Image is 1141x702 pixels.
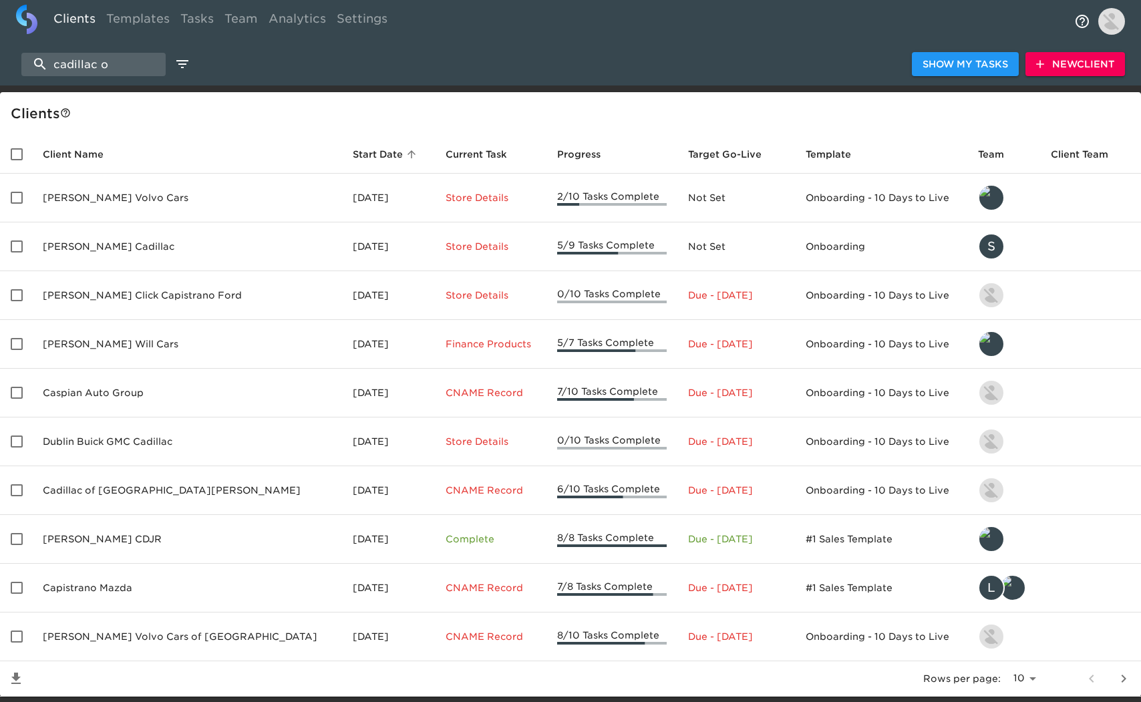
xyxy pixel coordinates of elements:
div: S [978,233,1005,260]
td: Not Set [677,174,795,222]
p: CNAME Record [446,581,536,594]
td: 0/10 Tasks Complete [546,271,677,320]
span: Show My Tasks [923,56,1008,73]
td: [PERSON_NAME] Volvo Cars [32,174,342,222]
p: Due - [DATE] [688,581,784,594]
td: 7/10 Tasks Complete [546,369,677,417]
p: Due - [DATE] [688,435,784,448]
p: Due - [DATE] [688,289,784,302]
div: kevin.lo@roadster.com [978,623,1029,650]
button: edit [171,53,194,75]
p: Rows per page: [923,672,1001,685]
span: Current Task [446,146,524,162]
img: tyler@roadster.com [1001,576,1025,600]
p: Store Details [446,240,536,253]
div: L [978,574,1005,601]
div: Client s [11,103,1136,124]
td: [DATE] [342,369,435,417]
img: leland@roadster.com [979,186,1003,210]
td: 5/7 Tasks Complete [546,320,677,369]
td: Cadillac of [GEOGRAPHIC_DATA][PERSON_NAME] [32,466,342,515]
td: #1 Sales Template [795,515,968,564]
td: [DATE] [342,417,435,466]
img: nikko.foster@roadster.com [979,283,1003,307]
span: Client Team [1051,146,1126,162]
td: Not Set [677,222,795,271]
a: Clients [48,5,101,37]
img: leland@roadster.com [979,527,1003,551]
a: Analytics [263,5,331,37]
td: [DATE] [342,271,435,320]
img: Profile [1098,8,1125,35]
div: lauren.seimas@roadster.com, tyler@roadster.com [978,574,1029,601]
td: Onboarding - 10 Days to Live [795,369,968,417]
td: Onboarding - 10 Days to Live [795,417,968,466]
button: NewClient [1025,52,1125,77]
td: [PERSON_NAME] Will Cars [32,320,342,369]
p: Due - [DATE] [688,386,784,399]
span: Calculated based on the start date and the duration of all Tasks contained in this Hub. [688,146,762,162]
button: next page [1108,663,1140,695]
td: Onboarding - 10 Days to Live [795,320,968,369]
a: Templates [101,5,175,37]
span: Target Go-Live [688,146,779,162]
select: rows per page [1006,669,1041,689]
td: Onboarding - 10 Days to Live [795,174,968,222]
img: kevin.lo@roadster.com [979,625,1003,649]
a: Tasks [175,5,219,37]
td: Onboarding - 10 Days to Live [795,612,968,661]
span: Template [806,146,868,162]
div: leland@roadster.com [978,526,1029,552]
p: Due - [DATE] [688,484,784,497]
a: Team [219,5,263,37]
td: 0/10 Tasks Complete [546,417,677,466]
button: Show My Tasks [912,52,1019,77]
td: [DATE] [342,222,435,271]
td: 6/10 Tasks Complete [546,466,677,515]
td: [PERSON_NAME] Cadillac [32,222,342,271]
span: Team [978,146,1021,162]
a: Settings [331,5,393,37]
div: nikko.foster@roadster.com [978,428,1029,455]
p: Complete [446,532,536,546]
td: Capistrano Mazda [32,564,342,612]
p: CNAME Record [446,386,536,399]
td: [DATE] [342,612,435,661]
td: Onboarding - 10 Days to Live [795,466,968,515]
td: [PERSON_NAME] Volvo Cars of [GEOGRAPHIC_DATA] [32,612,342,661]
span: Start Date [353,146,420,162]
td: 8/10 Tasks Complete [546,612,677,661]
img: nikko.foster@roadster.com [979,429,1003,454]
td: [DATE] [342,515,435,564]
td: 5/9 Tasks Complete [546,222,677,271]
img: kevin.lo@roadster.com [979,381,1003,405]
p: Due - [DATE] [688,630,784,643]
span: Progress [557,146,618,162]
div: kevin.lo@roadster.com [978,379,1029,406]
td: Dublin Buick GMC Cadillac [32,417,342,466]
div: kevin.lo@roadster.com [978,477,1029,504]
span: New Client [1036,56,1114,73]
td: Caspian Auto Group [32,369,342,417]
input: search [21,53,166,76]
td: 8/8 Tasks Complete [546,515,677,564]
p: Due - [DATE] [688,337,784,351]
button: notifications [1066,5,1098,37]
p: Store Details [446,289,536,302]
img: logo [16,5,37,34]
td: [PERSON_NAME] CDJR [32,515,342,564]
p: CNAME Record [446,484,536,497]
div: leland@roadster.com [978,331,1029,357]
td: 2/10 Tasks Complete [546,174,677,222]
td: 7/8 Tasks Complete [546,564,677,612]
td: Onboarding [795,222,968,271]
td: [DATE] [342,174,435,222]
p: CNAME Record [446,630,536,643]
p: Finance Products [446,337,536,351]
td: [DATE] [342,466,435,515]
p: Due - [DATE] [688,532,784,546]
img: kevin.lo@roadster.com [979,478,1003,502]
div: leland@roadster.com [978,184,1029,211]
p: Store Details [446,191,536,204]
td: [DATE] [342,564,435,612]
